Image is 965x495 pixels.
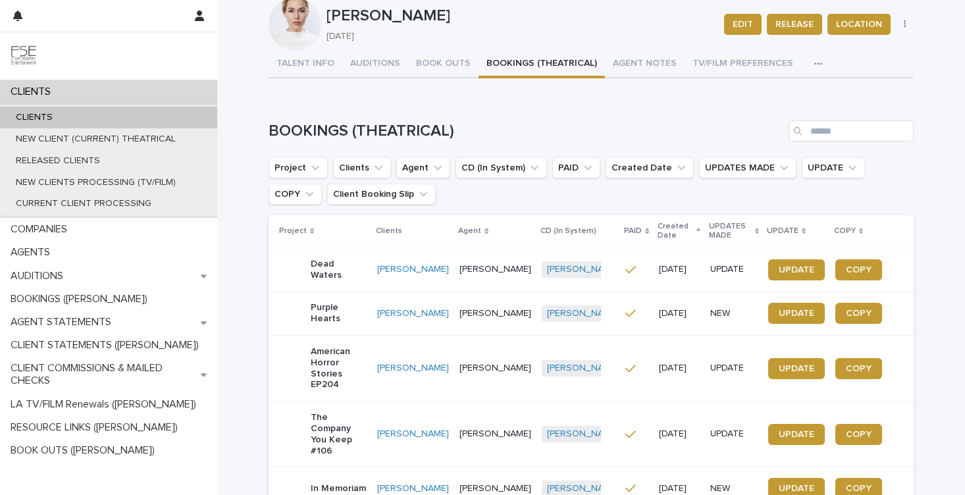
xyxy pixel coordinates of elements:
p: AGENTS [5,246,61,259]
a: COPY [835,303,882,324]
span: LOCATION [836,18,882,31]
img: 9JgRvJ3ETPGCJDhvPVA5 [11,43,37,69]
p: BOOKINGS ([PERSON_NAME]) [5,293,158,305]
p: [DATE] [659,264,700,275]
p: In Memoriam [311,483,366,494]
p: CURRENT CLIENT PROCESSING [5,198,162,209]
p: CD (In System) [540,224,596,238]
p: LA TV/FILM Renewals ([PERSON_NAME]) [5,398,207,411]
p: RELEASED CLIENTS [5,155,111,167]
button: BOOKINGS (THEATRICAL) [479,51,605,78]
button: CD (In System) [456,157,547,178]
p: Project [279,224,307,238]
button: Client Booking Slip [327,184,436,205]
p: AUDITIONS [5,270,74,282]
span: UPDATE [779,265,814,274]
p: AGENT STATEMENTS [5,316,122,328]
h1: BOOKINGS (THEATRICAL) [269,122,783,141]
a: [PERSON_NAME] [547,429,619,440]
p: UPDATE [710,363,758,374]
p: PAID [624,224,642,238]
p: UPDATE [767,224,798,238]
a: [PERSON_NAME] [547,483,619,494]
a: [PERSON_NAME] [547,308,619,319]
p: [PERSON_NAME] [326,7,714,26]
button: PAID [552,157,600,178]
button: BOOK OUTS [408,51,479,78]
a: COPY [835,259,882,280]
p: COPY [834,224,856,238]
p: NEW CLIENT (CURRENT) THEATRICAL [5,134,186,145]
span: UPDATE [779,364,814,373]
p: CLIENT COMMISSIONS & MAILED CHECKS [5,362,201,387]
a: [PERSON_NAME] [377,483,449,494]
button: UPDATE [802,157,865,178]
p: [PERSON_NAME] [459,429,531,440]
p: NEW CLIENTS PROCESSING (TV/FILM) [5,177,186,188]
a: [PERSON_NAME] [377,429,449,440]
tr: American Horror Stories EP204[PERSON_NAME] [PERSON_NAME][PERSON_NAME] [DATE]UPDATEUPDATECOPY [269,335,914,401]
span: COPY [846,364,872,373]
span: EDIT [733,18,753,31]
button: AGENT NOTES [605,51,685,78]
button: Created Date [606,157,694,178]
span: COPY [846,430,872,439]
p: COMPANIES [5,223,78,236]
button: AUDITIONS [342,51,408,78]
p: CLIENTS [5,86,61,98]
span: COPY [846,265,872,274]
a: [PERSON_NAME] [547,264,619,275]
button: Agent [396,157,450,178]
p: [DATE] [326,31,708,42]
p: UPDATE [710,429,758,440]
span: UPDATE [779,309,814,318]
p: NEW [710,308,758,319]
span: UPDATE [779,430,814,439]
button: Project [269,157,328,178]
button: TALENT INFO [269,51,342,78]
p: UPDATES MADE [709,219,752,244]
a: COPY [835,358,882,379]
button: TV/FILM PREFERENCES [685,51,801,78]
a: COPY [835,424,882,445]
p: Clients [376,224,402,238]
a: UPDATE [768,259,825,280]
p: [PERSON_NAME] [459,363,531,374]
button: LOCATION [827,14,891,35]
p: [DATE] [659,308,700,319]
span: COPY [846,484,872,493]
a: [PERSON_NAME] [547,363,619,374]
p: American Horror Stories EP204 [311,346,367,390]
button: EDIT [724,14,762,35]
p: CLIENTS [5,112,63,123]
span: COPY [846,309,872,318]
span: UPDATE [779,484,814,493]
a: UPDATE [768,424,825,445]
p: [PERSON_NAME] [459,483,531,494]
button: UPDATES MADE [699,157,796,178]
tr: Purple Hearts[PERSON_NAME] [PERSON_NAME][PERSON_NAME] [DATE]NEWUPDATECOPY [269,292,914,336]
a: [PERSON_NAME] [377,264,449,275]
p: Purple Hearts [311,302,367,325]
p: The Company You Keep #106 [311,412,367,456]
p: RESOURCE LINKS ([PERSON_NAME]) [5,421,188,434]
a: [PERSON_NAME] [377,363,449,374]
p: [PERSON_NAME] [459,308,531,319]
p: Agent [458,224,481,238]
p: [DATE] [659,429,700,440]
p: UPDATE [710,264,758,275]
a: [PERSON_NAME] [377,308,449,319]
p: CLIENT STATEMENTS ([PERSON_NAME]) [5,339,209,352]
p: [DATE] [659,363,700,374]
p: [PERSON_NAME] [459,264,531,275]
tr: Dead Waters[PERSON_NAME] [PERSON_NAME][PERSON_NAME] [DATE]UPDATEUPDATECOPY [269,247,914,292]
p: [DATE] [659,483,700,494]
input: Search [789,120,914,142]
a: UPDATE [768,303,825,324]
button: RELEASE [767,14,822,35]
span: RELEASE [775,18,814,31]
p: BOOK OUTS ([PERSON_NAME]) [5,444,165,457]
button: COPY [269,184,322,205]
p: NEW [710,483,758,494]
